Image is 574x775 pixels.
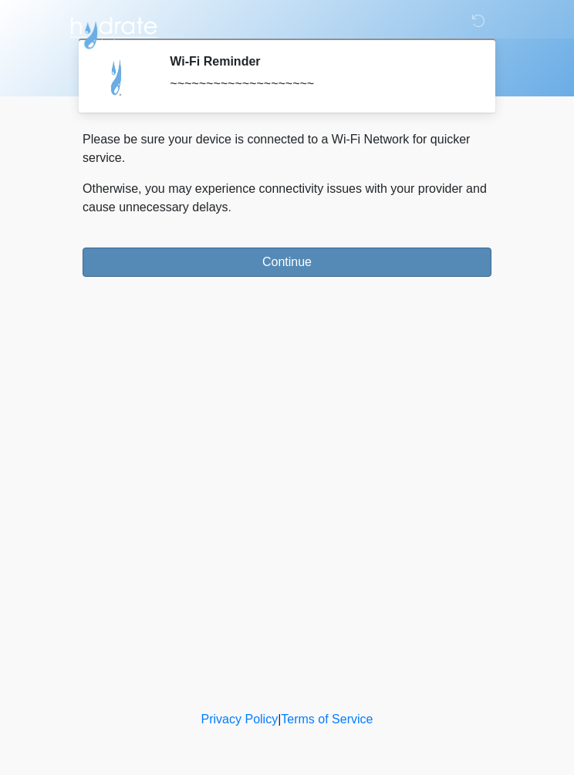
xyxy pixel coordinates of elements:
[67,12,160,50] img: Hydrate IV Bar - Flagstaff Logo
[281,713,373,726] a: Terms of Service
[201,713,279,726] a: Privacy Policy
[83,180,491,217] p: Otherwise, you may experience connectivity issues with your provider and cause unnecessary delays
[94,54,140,100] img: Agent Avatar
[83,248,491,277] button: Continue
[278,713,281,726] a: |
[228,200,231,214] span: .
[83,130,491,167] p: Please be sure your device is connected to a Wi-Fi Network for quicker service.
[170,75,468,93] div: ~~~~~~~~~~~~~~~~~~~~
